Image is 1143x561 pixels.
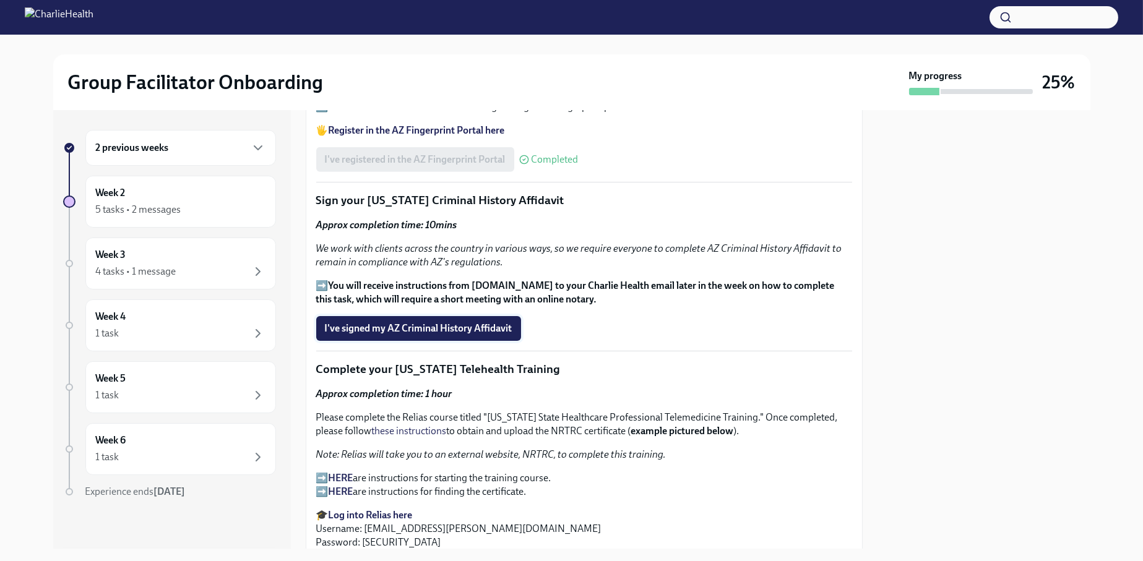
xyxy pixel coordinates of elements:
span: Experience ends [85,486,186,497]
div: 1 task [96,388,119,402]
h3: 25% [1043,71,1076,93]
h6: Week 6 [96,434,126,447]
a: Log into Relias here [329,509,413,521]
h6: Week 2 [96,186,126,200]
strong: You will receive instructions from [DOMAIN_NAME] to your Charlie Health email later in the week o... [316,280,835,305]
a: HERE [329,486,353,497]
p: Sign your [US_STATE] Criminal History Affidavit [316,192,852,208]
p: 🖐️ [316,124,852,137]
a: Register in the AZ Fingerprint Portal here [329,124,505,136]
a: HERE [329,472,353,484]
a: Week 61 task [63,423,276,475]
a: these instructions [372,425,447,437]
h6: 2 previous weeks [96,141,169,155]
p: 🎓 Username: [EMAIL_ADDRESS][PERSON_NAME][DOMAIN_NAME] Password: [SECURITY_DATA] [316,508,852,549]
button: I've signed my AZ Criminal History Affidavit [316,316,521,341]
p: ➡️ [316,279,852,306]
a: Week 51 task [63,361,276,413]
p: Complete your [US_STATE] Telehealth Training [316,361,852,377]
span: I've signed my AZ Criminal History Affidavit [325,322,512,335]
p: ➡️ are instructions for starting the training course. ➡️ are instructions for finding the certifi... [316,471,852,499]
div: 2 previous weeks [85,130,276,166]
strong: [DATE] [154,486,186,497]
strong: Approx completion time: 10mins [316,219,457,231]
h6: Week 4 [96,310,126,323]
a: Week 25 tasks • 2 messages [63,176,276,228]
h2: Group Facilitator Onboarding [68,70,324,95]
strong: Approx completion time: 1 hour [316,388,452,400]
h6: Week 5 [96,372,126,385]
p: Please complete the Relias course titled "[US_STATE] State Healthcare Professional Telemedicine T... [316,411,852,438]
em: Note: Relias will take you to an external website, NRTRC, to complete this training. [316,448,666,460]
span: Completed [532,155,579,165]
strong: example pictured below [631,425,734,437]
img: CharlieHealth [25,7,93,27]
strong: My progress [909,69,962,83]
em: We work with clients across the country in various ways, so we require everyone to complete AZ Cr... [316,242,842,268]
a: Week 34 tasks • 1 message [63,238,276,289]
div: 1 task [96,327,119,340]
div: 5 tasks • 2 messages [96,203,181,216]
div: 4 tasks • 1 message [96,265,176,278]
a: Week 41 task [63,299,276,351]
h6: Week 3 [96,248,126,262]
div: 1 task [96,450,119,464]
